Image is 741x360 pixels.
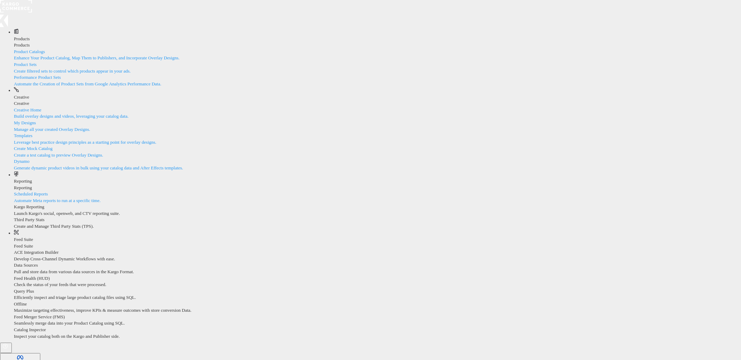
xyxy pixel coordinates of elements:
div: Offline [14,301,741,308]
div: Generate dynamic product videos in bulk using your catalog data and After Effects templates. [14,165,741,171]
a: Performance Product SetsAutomate the Creation of Product Sets from Google Analytics Performance D... [14,74,741,87]
div: ACE Integration Builder [14,249,741,256]
div: Create Mock Catalog [14,145,741,152]
div: Templates [14,133,741,139]
div: My Designs [14,120,741,126]
a: Create Mock CatalogCreate a test catalog to preview Overlay Designs. [14,145,741,158]
a: Creative HomeBuild overlay designs and videos, leveraging your catalog data. [14,107,741,120]
div: Inspect your catalog both on the Kargo and Publisher side. [14,333,741,340]
div: Dynamo [14,158,741,165]
div: Feed Health (HUD) [14,275,741,282]
a: TemplatesLeverage best practice design principles as a starting point for overlay designs. [14,133,741,145]
div: Catalog Inspector [14,327,741,333]
div: Manage all your created Overlay Designs. [14,126,741,133]
div: Kargo Reporting [14,204,741,210]
span: Products [14,36,30,41]
div: Scheduled Reports [14,191,741,198]
div: Reporting [14,185,741,191]
div: Build overlay designs and videos, leveraging your catalog data. [14,113,741,120]
div: Automate the Creation of Product Sets from Google Analytics Performance Data. [14,81,741,87]
a: Product CatalogsEnhance Your Product Catalog, Map Them to Publishers, and Incorporate Overlay Des... [14,49,741,61]
span: Reporting [14,178,32,184]
div: Creative Home [14,107,741,114]
span: Feed Suite [14,237,33,242]
div: Performance Product Sets [14,74,741,81]
div: Products [14,42,741,49]
div: Automate Meta reports to run at a specific time. [14,198,741,204]
div: Develop Cross-Channel Dynamic Workflows with ease. [14,256,741,262]
div: Third Party Stats [14,217,741,223]
div: Data Sources [14,262,741,269]
div: Creative [14,100,741,107]
div: Feed Suite [14,243,741,250]
div: Seamlessly merge data into your Product Catalog using SQL. [14,320,741,327]
div: Create a test catalog to preview Overlay Designs. [14,152,741,159]
div: Launch Kargo's social, openweb, and CTV reporting suite. [14,210,741,217]
div: Product Catalogs [14,49,741,55]
a: DynamoGenerate dynamic product videos in bulk using your catalog data and After Effects templates. [14,158,741,171]
div: Pull and store data from various data sources in the Kargo Format. [14,269,741,275]
div: Query Plus [14,288,741,295]
div: Leverage best practice design principles as a starting point for overlay designs. [14,139,741,146]
span: Creative [14,94,29,100]
div: Enhance Your Product Catalog, Map Them to Publishers, and Incorporate Overlay Designs. [14,55,741,61]
a: Product SetsCreate filtered sets to control which products appear in your ads. [14,61,741,74]
div: Product Sets [14,61,741,68]
div: Check the status of your feeds that were processed. [14,282,741,288]
div: Efficiently inspect and triage large product catalog files using SQL. [14,294,741,301]
div: Maximize targeting effectiveness, improve KPIs & measure outcomes with store conversion Data. [14,307,741,314]
a: My DesignsManage all your created Overlay Designs. [14,120,741,133]
div: Feed Merger Service (FMS) [14,314,741,320]
div: Create filtered sets to control which products appear in your ads. [14,68,741,75]
a: Scheduled ReportsAutomate Meta reports to run at a specific time. [14,191,741,204]
div: Create and Manage Third Party Stats (TPS). [14,223,741,230]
